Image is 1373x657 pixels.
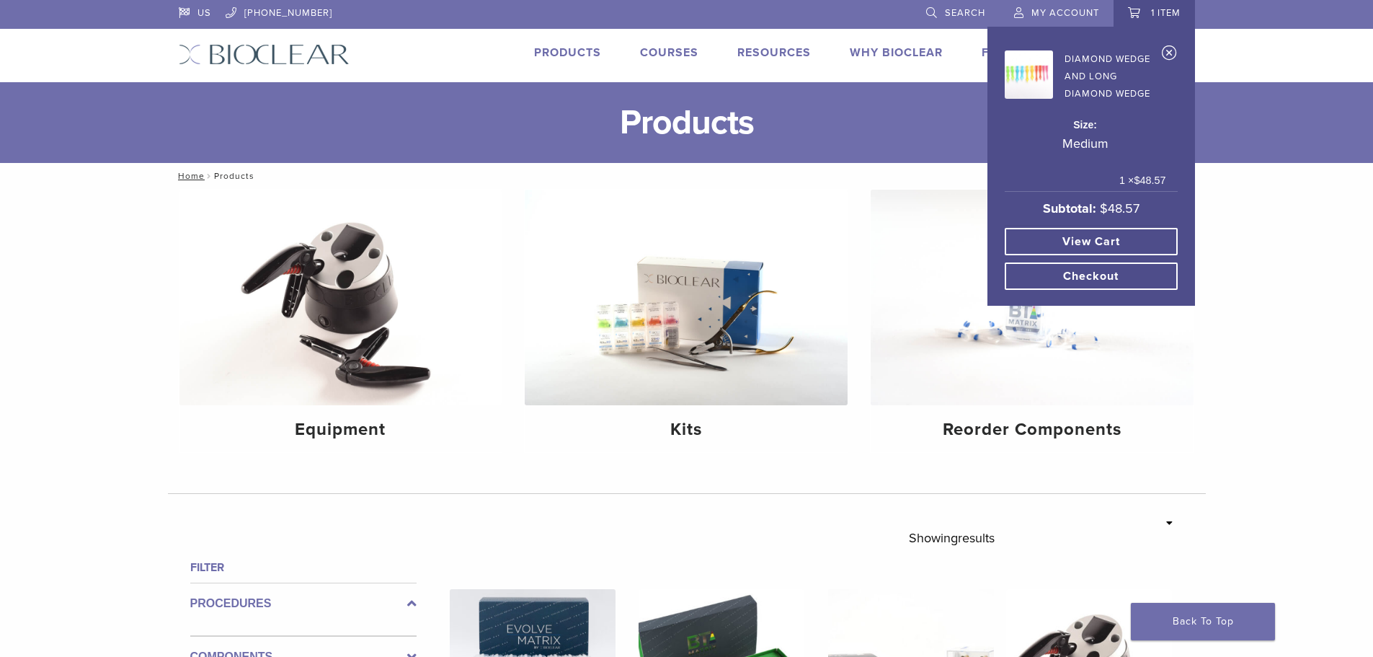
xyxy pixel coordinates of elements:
[640,45,698,60] a: Courses
[179,190,502,452] a: Equipment
[168,163,1206,189] nav: Products
[1005,228,1178,255] a: View cart
[882,417,1182,443] h4: Reorder Components
[174,171,205,181] a: Home
[1005,50,1053,99] img: Diamond Wedge and Long Diamond Wedge
[179,44,350,65] img: Bioclear
[945,7,985,19] span: Search
[1005,46,1166,102] a: Diamond Wedge and Long Diamond Wedge
[190,559,417,576] h4: Filter
[1131,603,1275,640] a: Back To Top
[191,417,491,443] h4: Equipment
[1005,118,1166,133] dt: Size:
[1119,173,1165,189] span: 1 ×
[1151,7,1181,19] span: 1 item
[1100,200,1139,216] bdi: 48.57
[179,190,502,405] img: Equipment
[871,190,1194,452] a: Reorder Components
[737,45,811,60] a: Resources
[909,523,995,553] p: Showing results
[1162,45,1177,66] a: Remove Diamond Wedge and Long Diamond Wedge from cart
[1043,200,1096,216] strong: Subtotal:
[982,45,1077,60] a: Find A Doctor
[525,190,848,452] a: Kits
[850,45,943,60] a: Why Bioclear
[1031,7,1099,19] span: My Account
[1134,175,1165,186] bdi: 48.57
[1100,200,1108,216] span: $
[1005,133,1166,154] p: Medium
[1005,263,1178,290] a: Checkout
[534,45,601,60] a: Products
[871,190,1194,405] img: Reorder Components
[525,190,848,405] img: Kits
[536,417,836,443] h4: Kits
[205,172,214,180] span: /
[190,595,417,612] label: Procedures
[1134,175,1139,186] span: $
